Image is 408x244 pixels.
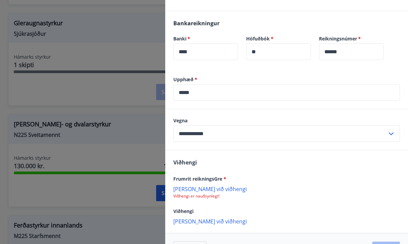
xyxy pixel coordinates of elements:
label: Reikningsnúmer [319,35,384,42]
span: Viðhengi [173,159,197,166]
p: [PERSON_NAME] við viðhengi [173,218,400,224]
label: Banki [173,35,238,42]
span: Viðhengi [173,208,194,214]
div: Upphæð [173,84,400,101]
span: Frumrit reikningsGre [173,176,226,182]
p: [PERSON_NAME] við viðhengi [173,185,400,192]
span: Bankareikningur [173,20,220,27]
label: Höfuðbók [246,35,311,42]
label: Upphæð [173,76,400,83]
label: Vegna [173,117,400,124]
p: Viðhengi er nauðsynlegt! [173,193,400,199]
